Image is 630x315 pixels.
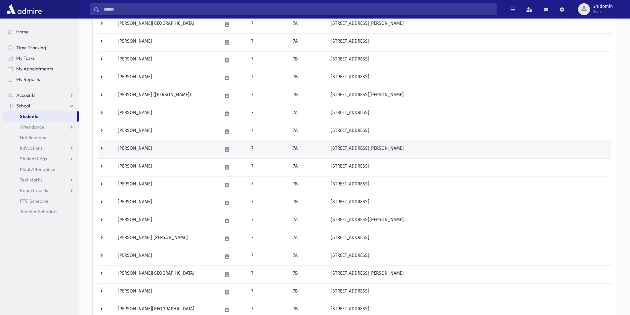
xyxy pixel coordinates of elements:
td: [PERSON_NAME][GEOGRAPHIC_DATA] [114,16,218,33]
td: 7 [247,283,289,301]
td: [STREET_ADDRESS] [327,194,611,212]
span: User [593,9,613,15]
td: [PERSON_NAME] ([PERSON_NAME]) [114,87,218,105]
span: Infractions [20,145,43,151]
td: 7 [247,123,289,140]
td: 7 [247,230,289,248]
td: [STREET_ADDRESS] [327,105,611,123]
td: 7B [289,283,327,301]
td: [PERSON_NAME] [114,51,218,69]
td: [STREET_ADDRESS][PERSON_NAME] [327,140,611,158]
td: 7 [247,265,289,283]
td: 7 [247,140,289,158]
td: [PERSON_NAME] [114,69,218,87]
td: 7A [289,105,327,123]
td: 7B [289,51,327,69]
td: [STREET_ADDRESS] [327,230,611,248]
td: 7A [289,123,327,140]
a: Teacher Schedule [3,206,79,217]
td: [PERSON_NAME] [114,176,218,194]
td: [PERSON_NAME] [114,283,218,301]
td: 7 [247,212,289,230]
td: 7B [289,69,327,87]
td: 7 [247,33,289,51]
td: [STREET_ADDRESS] [327,248,611,265]
span: Test Marks [20,177,42,183]
td: 7B [289,176,327,194]
a: Students [3,111,77,122]
input: Search [100,3,497,15]
a: Meal Attendance [3,164,79,175]
a: Home [3,26,79,37]
td: [STREET_ADDRESS] [327,123,611,140]
td: 7 [247,194,289,212]
td: [PERSON_NAME] [114,33,218,51]
span: Students [20,113,38,119]
td: 7 [247,158,289,176]
a: Test Marks [3,175,79,185]
a: Time Tracking [3,42,79,53]
img: AdmirePro [5,3,43,16]
td: [STREET_ADDRESS] [327,158,611,176]
a: Student Logs [3,153,79,164]
span: My Appointments [16,66,53,72]
a: PTC Schedule [3,196,79,206]
td: [STREET_ADDRESS] [327,283,611,301]
span: Time Tracking [16,45,46,51]
td: 7A [289,212,327,230]
span: Notifications [20,135,46,140]
span: Srudomin [593,4,613,9]
a: Notifications [3,132,79,143]
td: [PERSON_NAME] [114,105,218,123]
span: Home [16,29,29,35]
td: 7B [289,265,327,283]
span: Attendance [20,124,44,130]
td: 7A [289,248,327,265]
td: 7B [289,194,327,212]
a: Accounts [3,90,79,100]
td: [PERSON_NAME] [114,158,218,176]
td: [STREET_ADDRESS] [327,176,611,194]
td: [STREET_ADDRESS] [327,69,611,87]
td: [STREET_ADDRESS][PERSON_NAME] [327,87,611,105]
td: [PERSON_NAME] [114,123,218,140]
span: My Tasks [16,55,35,61]
td: [PERSON_NAME][GEOGRAPHIC_DATA] [114,265,218,283]
td: [STREET_ADDRESS] [327,51,611,69]
td: 7A [289,140,327,158]
td: 7B [289,87,327,105]
a: My Reports [3,74,79,85]
td: 7 [247,87,289,105]
span: Report Cards [20,187,48,193]
td: 7 [247,16,289,33]
td: [STREET_ADDRESS][PERSON_NAME] [327,16,611,33]
td: 7A [289,16,327,33]
td: 7A [289,33,327,51]
td: 7A [289,158,327,176]
td: [PERSON_NAME] [114,140,218,158]
td: [PERSON_NAME] [114,194,218,212]
span: My Reports [16,76,40,82]
span: Student Logs [20,156,47,162]
a: My Appointments [3,63,79,74]
td: [STREET_ADDRESS] [327,33,611,51]
td: [PERSON_NAME] [114,248,218,265]
td: [PERSON_NAME] [114,212,218,230]
span: Accounts [16,92,35,98]
td: 7 [247,69,289,87]
td: 7A [289,230,327,248]
a: School [3,100,79,111]
td: 7 [247,176,289,194]
span: School [16,103,30,109]
span: PTC Schedule [20,198,48,204]
span: Meal Attendance [20,166,56,172]
a: Report Cards [3,185,79,196]
td: [STREET_ADDRESS][PERSON_NAME] [327,212,611,230]
td: [STREET_ADDRESS][PERSON_NAME] [327,265,611,283]
a: Attendance [3,122,79,132]
span: Teacher Schedule [20,209,57,215]
a: My Tasks [3,53,79,63]
td: [PERSON_NAME] [PERSON_NAME] [114,230,218,248]
td: 7 [247,105,289,123]
td: 7 [247,248,289,265]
